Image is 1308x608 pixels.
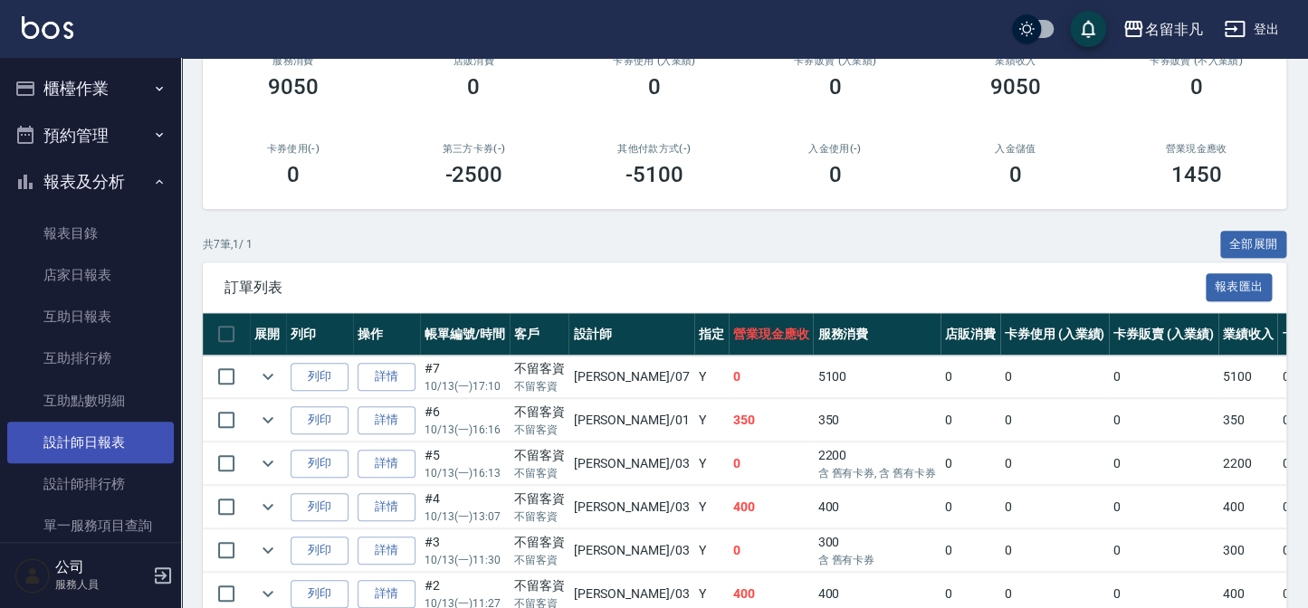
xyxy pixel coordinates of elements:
div: 不留客資 [514,489,565,508]
td: [PERSON_NAME] /03 [568,529,693,572]
td: 0 [940,529,1000,572]
h2: 其他付款方式(-) [586,143,723,155]
td: [PERSON_NAME] /03 [568,442,693,485]
td: 2200 [1218,442,1278,485]
h3: 0 [1189,74,1202,100]
button: expand row [254,406,282,433]
a: 詳情 [358,363,415,391]
td: Y [694,442,729,485]
p: 不留客資 [514,422,565,438]
td: 5100 [813,356,940,398]
td: 0 [1109,486,1218,528]
p: 10/13 (一) 16:16 [425,422,505,438]
td: 0 [1000,356,1110,398]
h3: 0 [828,74,841,100]
p: 10/13 (一) 16:13 [425,465,505,481]
td: 350 [1218,399,1278,442]
a: 報表目錄 [7,213,174,254]
td: 300 [1218,529,1278,572]
button: save [1070,11,1106,47]
td: 350 [813,399,940,442]
td: [PERSON_NAME] /03 [568,486,693,528]
td: Y [694,356,729,398]
a: 互助排行榜 [7,337,174,379]
button: 列印 [291,580,348,608]
button: expand row [254,580,282,607]
td: #6 [420,399,510,442]
th: 營業現金應收 [729,313,814,356]
p: 含 舊有卡券, 含 舊有卡券 [817,465,935,481]
span: 訂單列表 [224,279,1206,297]
td: #5 [420,442,510,485]
td: 0 [729,442,814,485]
button: 列印 [291,406,348,434]
h3: 0 [287,162,300,187]
h3: 0 [467,74,480,100]
p: 含 舊有卡券 [817,552,935,568]
button: 登出 [1217,13,1286,46]
td: #7 [420,356,510,398]
button: 櫃檯作業 [7,65,174,112]
th: 卡券販賣 (入業績) [1109,313,1218,356]
a: 報表匯出 [1206,278,1273,295]
h3: -5100 [625,162,683,187]
td: 0 [1000,399,1110,442]
a: 設計師日報表 [7,422,174,463]
td: 0 [940,486,1000,528]
th: 展開 [250,313,286,356]
button: 名留非凡 [1115,11,1209,48]
img: Person [14,557,51,594]
td: 300 [813,529,940,572]
th: 列印 [286,313,353,356]
p: 10/13 (一) 17:10 [425,378,505,394]
td: 0 [940,356,1000,398]
div: 不留客資 [514,446,565,465]
p: 服務人員 [55,576,148,593]
h3: 服務消費 [224,55,362,67]
td: 350 [729,399,814,442]
td: 400 [729,486,814,528]
td: [PERSON_NAME] /07 [568,356,693,398]
a: 單一服務項目查詢 [7,505,174,546]
a: 設計師排行榜 [7,463,174,505]
td: #4 [420,486,510,528]
button: 列印 [291,537,348,565]
th: 服務消費 [813,313,940,356]
td: 0 [1109,399,1218,442]
td: 400 [1218,486,1278,528]
td: 0 [729,356,814,398]
h3: 1450 [1170,162,1221,187]
td: 0 [940,399,1000,442]
h3: 9050 [990,74,1041,100]
div: 不留客資 [514,359,565,378]
td: 0 [1000,486,1110,528]
th: 店販消費 [940,313,1000,356]
td: Y [694,399,729,442]
td: 2200 [813,442,940,485]
p: 不留客資 [514,508,565,525]
h3: 9050 [268,74,319,100]
h5: 公司 [55,558,148,576]
td: #3 [420,529,510,572]
th: 客戶 [510,313,569,356]
img: Logo [22,16,73,39]
h2: 第三方卡券(-) [406,143,543,155]
h2: 營業現金應收 [1128,143,1265,155]
a: 詳情 [358,406,415,434]
th: 卡券使用 (入業績) [1000,313,1110,356]
h2: 卡券使用 (入業績) [586,55,723,67]
h2: 卡券販賣 (入業績) [767,55,904,67]
a: 互助日報表 [7,296,174,337]
button: 列印 [291,363,348,391]
button: expand row [254,537,282,564]
td: Y [694,529,729,572]
p: 10/13 (一) 13:07 [425,508,505,525]
td: 0 [1000,529,1110,572]
h3: 0 [1009,162,1022,187]
a: 詳情 [358,450,415,478]
th: 帳單編號/時間 [420,313,510,356]
a: 店家日報表 [7,254,174,296]
td: 0 [940,442,1000,485]
h3: 0 [828,162,841,187]
div: 不留客資 [514,533,565,552]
